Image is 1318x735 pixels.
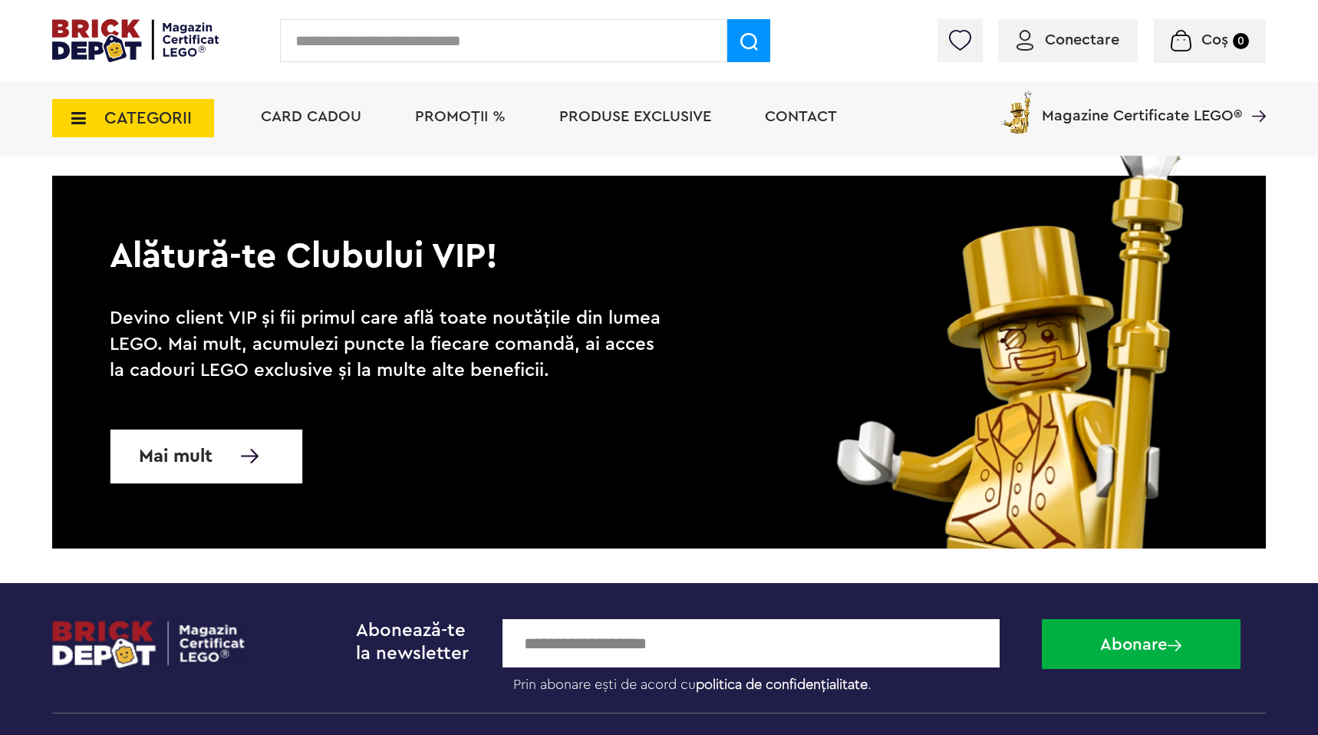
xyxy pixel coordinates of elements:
a: Mai mult [110,429,303,484]
p: Devino client VIP și fii primul care află toate noutățile din lumea LEGO. Mai mult, acumulezi pun... [110,305,670,384]
span: Coș [1201,32,1228,48]
img: Mai multe informatii [241,449,259,463]
img: Abonare [1168,640,1181,651]
span: CATEGORII [104,110,192,127]
span: Conectare [1045,32,1119,48]
a: Conectare [1017,32,1119,48]
span: Abonează-te la newsletter [356,621,469,663]
p: Alătură-te Clubului VIP! [52,176,1266,280]
a: Magazine Certificate LEGO® [1242,88,1266,104]
a: Contact [765,109,837,124]
a: Card Cadou [261,109,361,124]
a: politica de confidențialitate [696,677,868,691]
span: Magazine Certificate LEGO® [1042,88,1242,124]
label: Prin abonare ești de acord cu . [502,667,1030,694]
a: PROMOȚII % [415,109,506,124]
small: 0 [1233,33,1249,49]
img: vip_page_image [809,98,1243,549]
button: Abonare [1042,619,1241,669]
img: footerlogo [52,619,246,669]
a: Produse exclusive [559,109,711,124]
span: Mai mult [139,449,213,464]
